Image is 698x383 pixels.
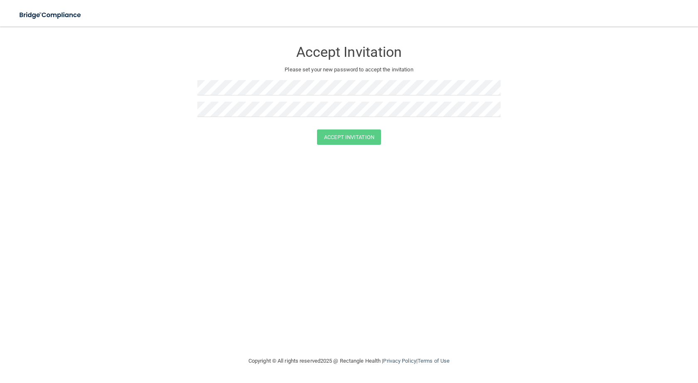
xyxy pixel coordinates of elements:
p: Please set your new password to accept the invitation [204,65,494,75]
img: bridge_compliance_login_screen.278c3ca4.svg [12,7,89,24]
a: Privacy Policy [383,358,416,364]
a: Terms of Use [418,358,450,364]
div: Copyright © All rights reserved 2025 @ Rectangle Health | | [197,348,501,374]
h3: Accept Invitation [197,44,501,60]
button: Accept Invitation [317,129,381,145]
